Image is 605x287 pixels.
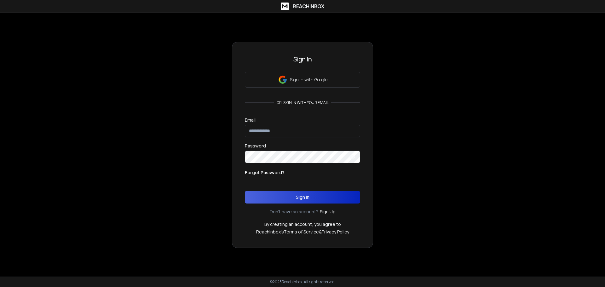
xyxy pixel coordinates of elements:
[245,118,256,122] label: Email
[264,221,341,227] p: By creating an account, you agree to
[293,3,324,10] h1: ReachInbox
[322,229,349,235] a: Privacy Policy
[284,229,319,235] a: Terms of Service
[274,100,331,105] p: or, sign in with your email
[256,229,349,235] p: ReachInbox's &
[270,279,336,284] p: © 2025 Reachinbox. All rights reserved.
[281,3,324,10] a: ReachInbox
[290,77,327,83] p: Sign in with Google
[245,144,266,148] label: Password
[245,191,360,204] button: Sign In
[245,72,360,88] button: Sign in with Google
[320,209,336,215] a: Sign Up
[245,55,360,64] h3: Sign In
[270,209,319,215] p: Don't have an account?
[245,169,285,176] p: Forgot Password?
